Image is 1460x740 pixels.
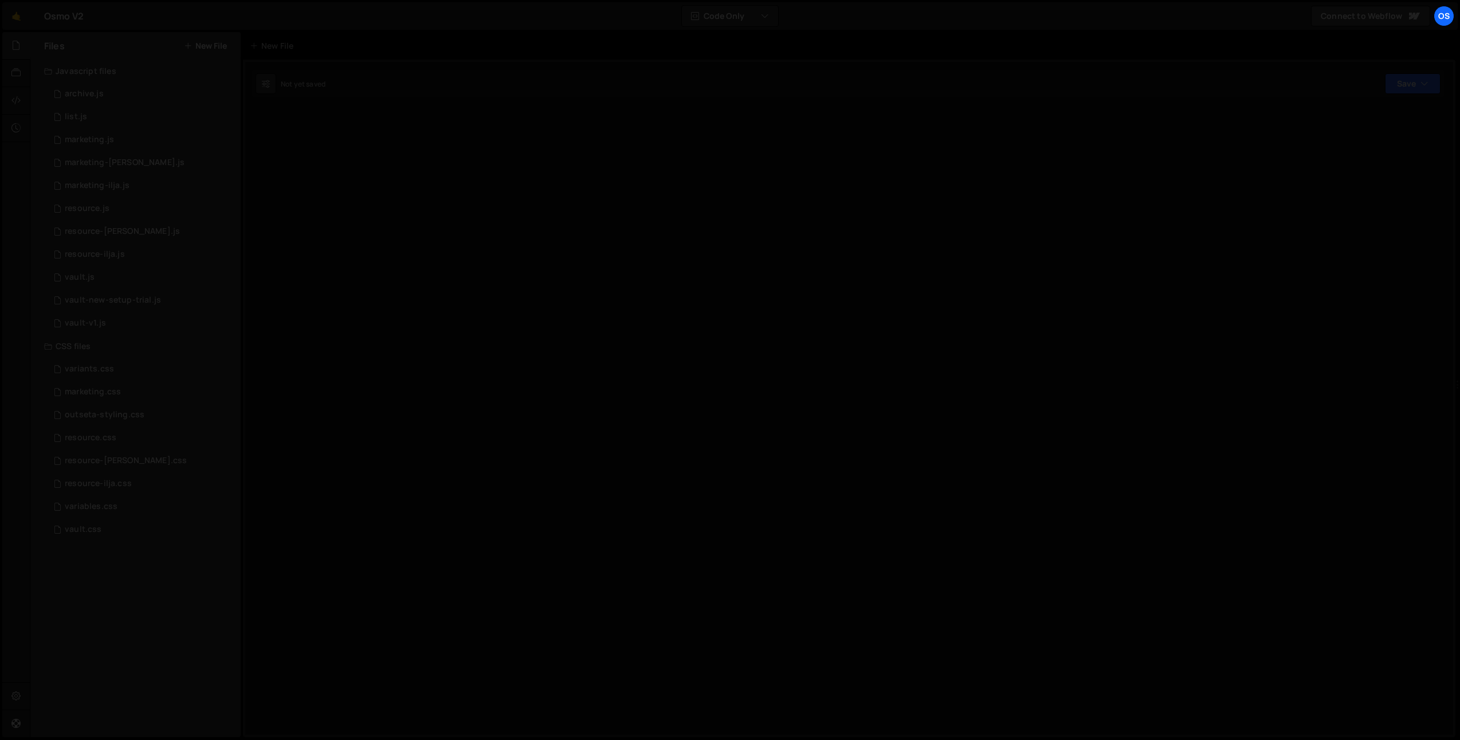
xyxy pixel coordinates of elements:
[65,364,114,374] div: variants.css
[65,318,106,328] div: vault-v1.js
[65,295,161,306] div: vault-new-setup-trial.js
[44,151,241,174] div: 16596/45424.js
[65,226,180,237] div: resource-[PERSON_NAME].js
[44,495,241,518] div: 16596/45154.css
[44,243,241,266] div: 16596/46195.js
[30,335,241,358] div: CSS files
[44,83,241,105] div: 16596/46210.js
[30,60,241,83] div: Javascript files
[44,381,241,404] div: 16596/45446.css
[65,502,117,512] div: variables.css
[44,220,241,243] div: 16596/46194.js
[65,387,121,397] div: marketing.css
[44,312,241,335] div: 16596/45132.js
[44,40,65,52] h2: Files
[44,358,241,381] div: 16596/45511.css
[1434,6,1454,26] a: Os
[65,89,104,99] div: archive.js
[1311,6,1430,26] a: Connect to Webflow
[44,289,241,312] div: 16596/45152.js
[281,79,325,89] div: Not yet saved
[65,410,144,420] div: outseta-styling.css
[44,404,241,426] div: 16596/45156.css
[65,524,101,535] div: vault.css
[65,479,132,489] div: resource-ilja.css
[250,40,298,52] div: New File
[682,6,778,26] button: Code Only
[184,41,227,50] button: New File
[65,181,129,191] div: marketing-ilja.js
[65,158,185,168] div: marketing-[PERSON_NAME].js
[44,105,241,128] div: 16596/45151.js
[44,426,241,449] div: 16596/46199.css
[65,433,116,443] div: resource.css
[65,249,125,260] div: resource-ilja.js
[44,266,241,289] div: 16596/45133.js
[44,472,241,495] div: 16596/46198.css
[44,518,241,541] div: 16596/45153.css
[44,449,241,472] div: 16596/46196.css
[65,112,87,122] div: list.js
[65,135,114,145] div: marketing.js
[44,197,241,220] div: 16596/46183.js
[1385,73,1441,94] button: Save
[44,9,84,23] div: Osmo V2
[65,272,95,283] div: vault.js
[2,2,30,30] a: 🤙
[44,174,241,197] div: 16596/45423.js
[44,128,241,151] div: 16596/45422.js
[65,456,187,466] div: resource-[PERSON_NAME].css
[65,203,109,214] div: resource.js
